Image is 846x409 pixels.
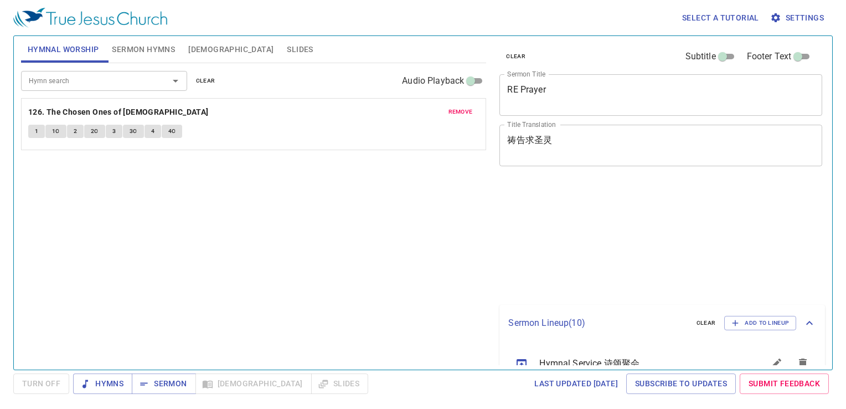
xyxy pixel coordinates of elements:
span: Add to Lineup [731,318,789,328]
span: 4 [151,126,154,136]
span: Subscribe to Updates [635,377,727,391]
span: Sermon Hymns [112,43,175,57]
p: Sermon Lineup ( 10 ) [508,316,687,330]
span: 3C [130,126,137,136]
div: Sermon Lineup(10)clearAdd to Lineup [499,305,825,341]
button: 4 [145,125,161,138]
img: True Jesus Church [13,8,167,28]
span: Submit Feedback [749,377,820,391]
textarea: 祷告求圣灵 [507,135,814,156]
span: Hymnal Worship [28,43,99,57]
span: [DEMOGRAPHIC_DATA] [188,43,274,57]
textarea: RE Prayer [507,84,814,105]
iframe: from-child [495,178,759,300]
a: Submit Feedback [740,374,829,394]
button: 3 [106,125,122,138]
button: Select a tutorial [678,8,764,28]
span: 4C [168,126,176,136]
span: Last updated [DATE] [534,377,618,391]
span: 3 [112,126,116,136]
button: 2 [67,125,84,138]
a: Subscribe to Updates [626,374,736,394]
button: clear [499,50,532,63]
b: 126. The Chosen Ones of [DEMOGRAPHIC_DATA] [28,105,209,119]
button: Sermon [132,374,195,394]
span: Sermon [141,377,187,391]
span: 1 [35,126,38,136]
span: Audio Playback [402,74,464,88]
button: 126. The Chosen Ones of [DEMOGRAPHIC_DATA] [28,105,210,119]
button: 1C [45,125,66,138]
span: 2 [74,126,77,136]
span: clear [697,318,716,328]
button: clear [189,74,222,88]
button: remove [442,105,479,119]
span: 2C [91,126,99,136]
button: clear [690,316,723,330]
button: 4C [162,125,183,138]
span: Hymns [82,377,123,391]
span: remove [448,107,473,117]
button: Add to Lineup [724,316,796,330]
span: Footer Text [747,50,792,63]
span: Select a tutorial [682,11,759,25]
span: Slides [287,43,313,57]
span: Hymnal Service 诗颂聚会 [539,357,736,370]
a: Last updated [DATE] [530,374,622,394]
button: 3C [123,125,144,138]
span: 1C [52,126,60,136]
button: Settings [768,8,828,28]
button: 2C [84,125,105,138]
span: Subtitle [685,50,716,63]
button: 1 [28,125,45,138]
button: Hymns [73,374,132,394]
span: clear [196,76,215,86]
span: clear [506,52,525,62]
button: Open [168,73,183,89]
span: Settings [772,11,824,25]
